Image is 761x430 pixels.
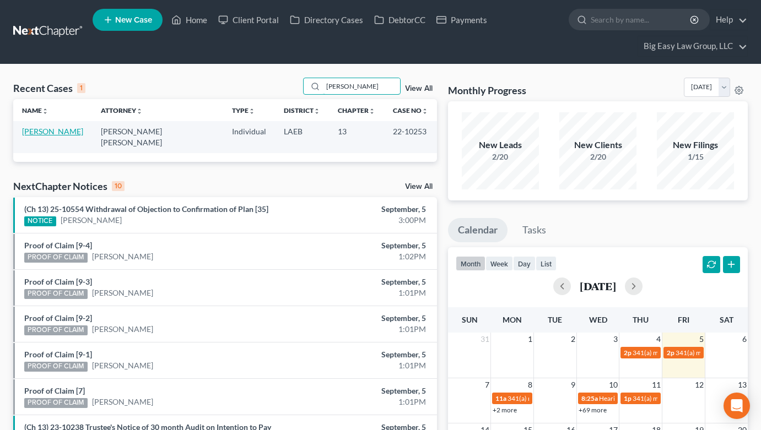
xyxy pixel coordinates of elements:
input: Search by name... [591,9,692,30]
div: 10 [112,181,125,191]
div: September, 5 [300,349,427,360]
i: unfold_more [249,108,255,115]
span: 2p [624,349,632,357]
h3: Monthly Progress [448,84,526,97]
div: 1:01PM [300,360,427,371]
div: New Filings [657,139,734,151]
i: unfold_more [136,108,143,115]
div: 1/15 [657,151,734,162]
div: 3:00PM [300,215,427,226]
a: DebtorCC [369,10,431,30]
div: 1:01PM [300,324,427,335]
span: 12 [694,378,705,391]
span: 341(a) meeting for [PERSON_NAME] [633,394,739,402]
a: View All [405,85,433,92]
span: 2 [570,333,576,346]
div: New Leads [462,139,539,151]
td: LAEB [275,121,329,153]
span: 2p [667,349,674,357]
a: +2 more [493,406,517,414]
a: [PERSON_NAME] [92,360,153,371]
div: PROOF OF CLAIM [24,362,88,372]
a: [PERSON_NAME] [22,127,83,136]
div: September, 5 [300,385,427,396]
span: 8 [527,378,533,391]
input: Search by name... [323,78,400,94]
i: unfold_more [369,108,375,115]
a: Directory Cases [284,10,369,30]
a: [PERSON_NAME] [92,251,153,262]
span: 31 [479,333,490,346]
div: September, 5 [300,276,427,287]
a: [PERSON_NAME] [92,287,153,298]
a: Calendar [448,218,508,242]
span: Tue [548,315,562,324]
td: 13 [329,121,384,153]
span: 1 [527,333,533,346]
div: PROOF OF CLAIM [24,253,88,263]
td: [PERSON_NAME] [PERSON_NAME] [92,121,223,153]
div: 1:02PM [300,251,427,262]
div: 2/20 [462,151,539,162]
a: Proof of Claim [7] [24,386,85,395]
a: Home [166,10,213,30]
a: Proof of Claim [9-4] [24,241,92,250]
div: September, 5 [300,240,427,251]
span: 8:25a [581,394,598,402]
a: View All [405,183,433,190]
div: NOTICE [24,216,56,226]
span: 13 [737,378,748,391]
span: Sun [462,315,478,324]
span: 6 [741,333,748,346]
span: Sat [720,315,733,324]
span: Thu [633,315,649,324]
div: PROOF OF CLAIM [24,398,88,408]
div: PROOF OF CLAIM [24,289,88,299]
i: unfold_more [422,108,428,115]
a: Chapterunfold_more [338,106,375,115]
a: Tasks [512,218,556,242]
a: Proof of Claim [9-2] [24,313,92,323]
a: Nameunfold_more [22,106,48,115]
a: (Ch 13) 25-10554 Withdrawal of Objection to Confirmation of Plan [35] [24,204,268,214]
div: 1:01PM [300,287,427,298]
i: unfold_more [42,108,48,115]
span: Wed [589,315,607,324]
div: 2/20 [559,151,636,162]
button: list [536,256,557,271]
button: week [485,256,513,271]
span: 5 [698,333,705,346]
span: Mon [503,315,522,324]
a: Help [710,10,747,30]
a: Typeunfold_more [232,106,255,115]
span: 7 [484,378,490,391]
span: 9 [570,378,576,391]
span: 10 [608,378,619,391]
span: 3 [612,333,619,346]
span: 341(a) meeting for [PERSON_NAME] [633,349,739,357]
a: Client Portal [213,10,284,30]
div: 1 [77,83,85,93]
a: Big Easy Law Group, LLC [638,36,747,56]
td: Individual [223,121,275,153]
h2: [DATE] [580,280,616,292]
span: 1p [624,394,632,402]
a: Payments [431,10,493,30]
a: Case Nounfold_more [393,106,428,115]
a: [PERSON_NAME] [92,324,153,335]
div: NextChapter Notices [13,179,125,193]
button: month [456,256,485,271]
div: September, 5 [300,313,427,324]
a: Proof of Claim [9-1] [24,350,92,359]
span: New Case [115,16,152,24]
div: September, 5 [300,204,427,215]
a: Districtunfold_more [284,106,320,115]
i: unfold_more [314,108,320,115]
td: 22-10253 [384,121,437,153]
a: +69 more [579,406,607,414]
a: Proof of Claim [9-3] [24,277,92,286]
div: Recent Cases [13,81,85,95]
div: PROOF OF CLAIM [24,325,88,335]
span: 11 [651,378,662,391]
div: 1:01PM [300,396,427,407]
